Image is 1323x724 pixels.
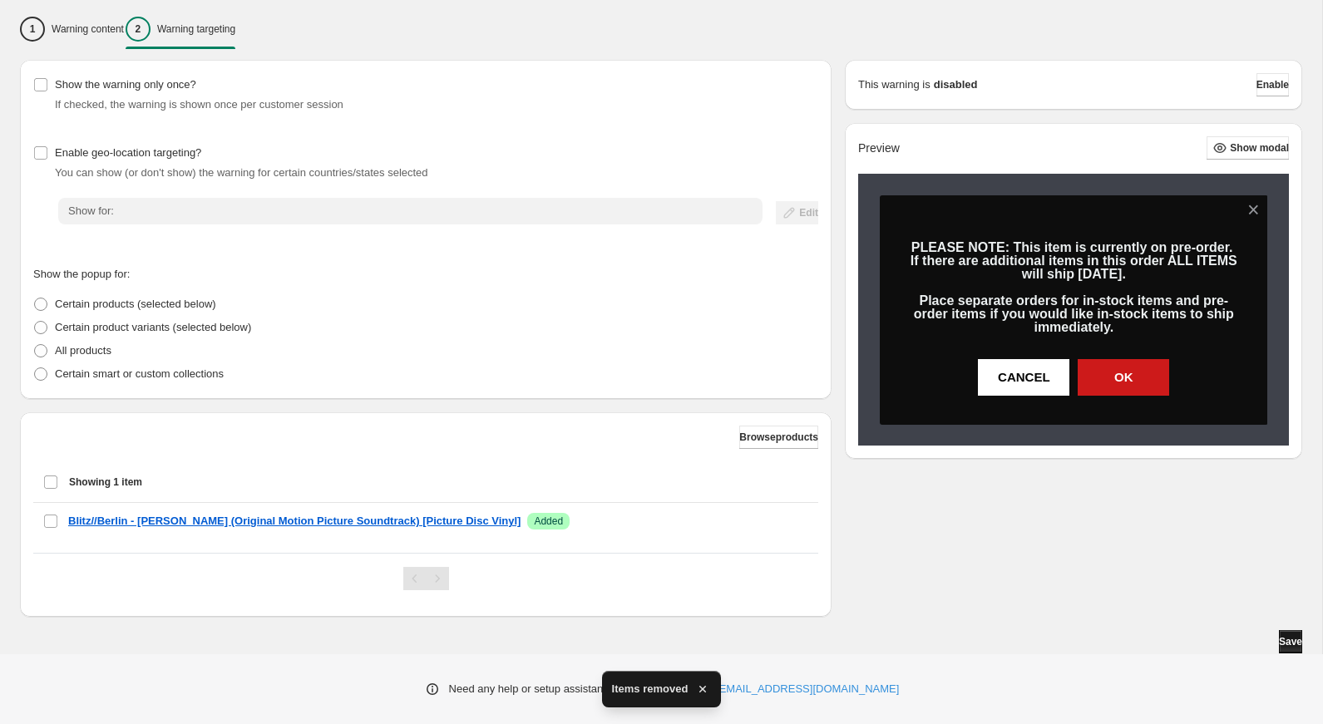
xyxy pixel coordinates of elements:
[1230,141,1289,155] span: Show modal
[157,22,235,36] p: Warning targeting
[1279,630,1302,653] button: Save
[534,515,563,528] span: Added
[858,76,931,93] p: This warning is
[716,681,899,697] a: [EMAIL_ADDRESS][DOMAIN_NAME]
[934,76,978,93] strong: disabled
[858,141,900,155] h2: Preview
[33,268,130,280] span: Show the popup for:
[55,366,224,382] p: Certain smart or custom collections
[1207,136,1289,160] button: Show modal
[126,12,235,47] button: 2Warning targeting
[911,240,1237,334] span: PLEASE NOTE: This item is currently on pre-order. If there are additional items in this order ALL...
[739,431,818,444] span: Browse products
[612,681,689,697] span: Items removed
[55,342,111,359] p: All products
[68,513,521,529] a: Blitz//Berlin - [PERSON_NAME] (Original Motion Picture Soundtrack) [Picture Disc Vinyl]
[55,78,196,91] span: Show the warning only once?
[1279,635,1302,648] span: Save
[739,426,818,449] button: Browseproducts
[978,359,1069,396] button: CANCEL
[68,204,114,217] span: Show for:
[69,475,142,489] span: Showing 1 item
[55,298,216,310] span: Certain products (selected below)
[55,321,251,333] span: Certain product variants (selected below)
[52,22,124,36] p: Warning content
[403,567,449,590] nav: Pagination
[1256,73,1289,96] button: Enable
[1256,78,1289,91] span: Enable
[55,166,428,179] span: You can show (or don't show) the warning for certain countries/states selected
[55,98,343,111] span: If checked, the warning is shown once per customer session
[55,146,201,159] span: Enable geo-location targeting?
[1078,359,1169,396] button: OK
[126,17,151,42] div: 2
[20,12,124,47] button: 1Warning content
[20,17,45,42] div: 1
